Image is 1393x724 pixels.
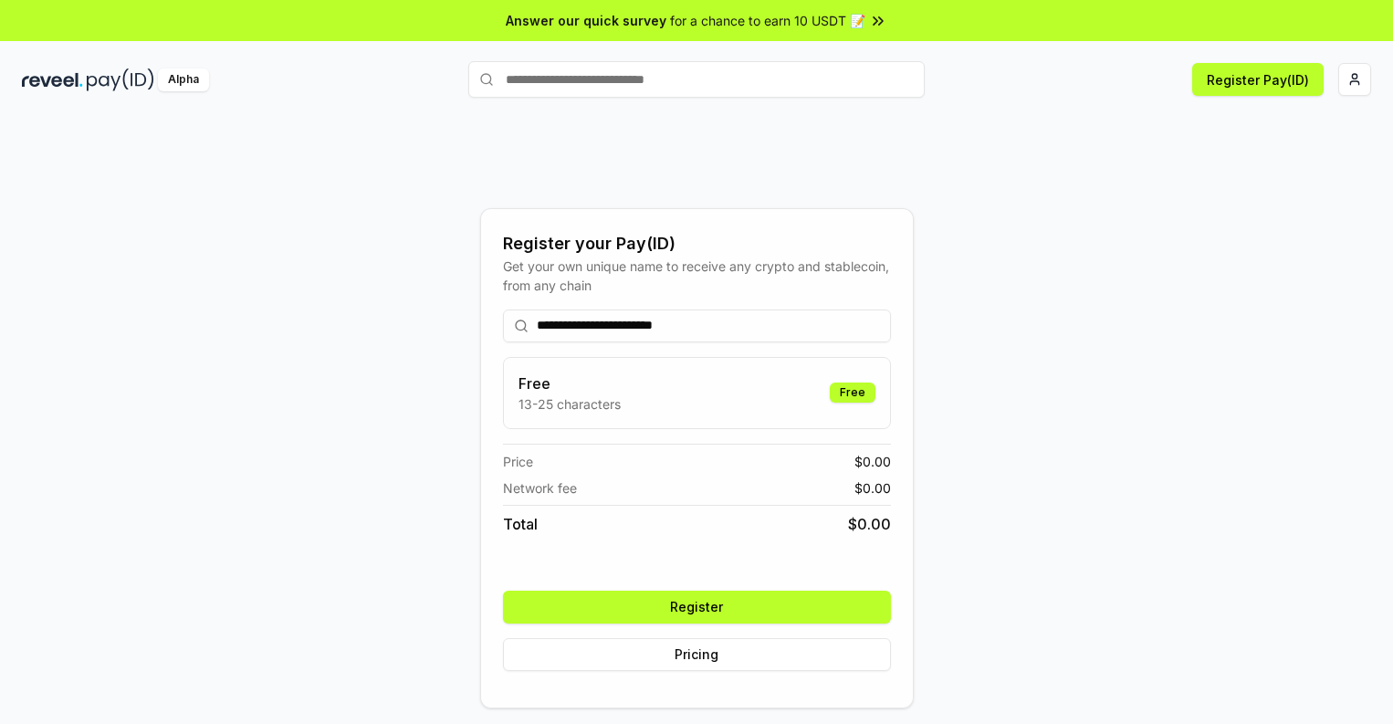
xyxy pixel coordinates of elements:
[830,383,875,403] div: Free
[503,257,891,295] div: Get your own unique name to receive any crypto and stablecoin, from any chain
[518,394,621,414] p: 13-25 characters
[506,11,666,30] span: Answer our quick survey
[158,68,209,91] div: Alpha
[1192,63,1324,96] button: Register Pay(ID)
[518,372,621,394] h3: Free
[503,638,891,671] button: Pricing
[503,591,891,624] button: Register
[854,452,891,471] span: $ 0.00
[87,68,154,91] img: pay_id
[503,513,538,535] span: Total
[503,478,577,498] span: Network fee
[854,478,891,498] span: $ 0.00
[848,513,891,535] span: $ 0.00
[503,452,533,471] span: Price
[670,11,865,30] span: for a chance to earn 10 USDT 📝
[22,68,83,91] img: reveel_dark
[503,231,891,257] div: Register your Pay(ID)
